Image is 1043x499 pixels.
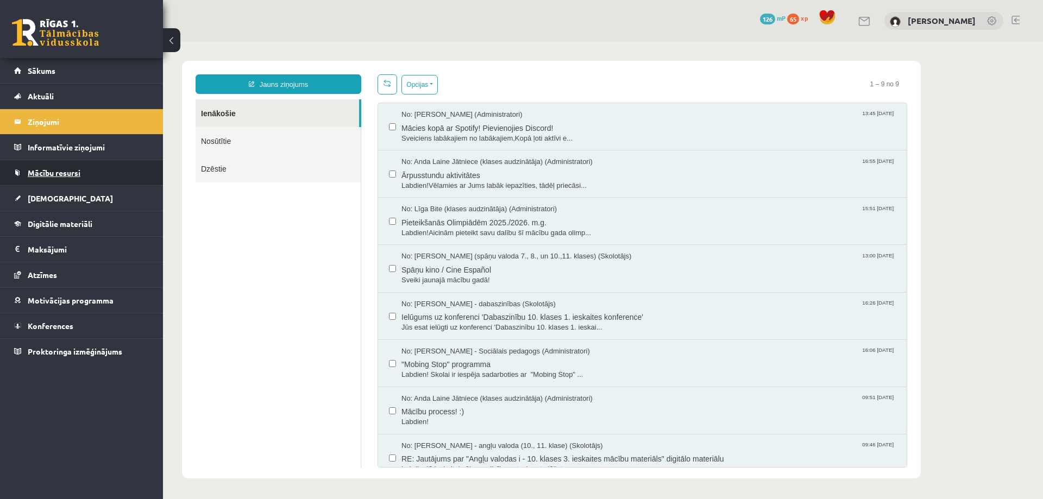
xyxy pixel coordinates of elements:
span: Aktuāli [28,91,54,101]
a: Ziņojumi [14,109,149,134]
a: No: [PERSON_NAME] (Administratori) 13:45 [DATE] Mācies kopā ar Spotify! Pievienojies Discord! Sve... [238,68,733,102]
legend: Informatīvie ziņojumi [28,135,149,160]
a: No: Anda Laine Jātniece (klases audzinātāja) (Administratori) 09:51 [DATE] Mācību process! :) Lab... [238,352,733,386]
a: Rīgas 1. Tālmācības vidusskola [12,19,99,46]
a: Atzīmes [14,262,149,287]
span: "Mobing Stop" programma [238,314,733,328]
a: Dzēstie [33,113,198,141]
span: 15:51 [DATE] [697,162,733,170]
a: Aktuāli [14,84,149,109]
span: 13:00 [DATE] [697,210,733,218]
span: No: [PERSON_NAME] (spāņu valoda 7., 8., un 10.,11. klases) (Skolotājs) [238,210,468,220]
a: [PERSON_NAME] [908,15,976,26]
span: Motivācijas programma [28,295,114,305]
a: 65 xp [787,14,813,22]
span: Pieteikšanās Olimpiādēm 2025./2026. m.g. [238,173,733,186]
span: Mācies kopā ar Spotify! Pievienojies Discord! [238,78,733,92]
a: Ienākošie [33,58,196,85]
legend: Ziņojumi [28,109,149,134]
span: Labdien! [238,375,733,386]
span: No: Anda Laine Jātniece (klases audzinātāja) (Administratori) [238,115,430,125]
span: Sveiciens labākajiem no labākajiem,Kopā ļoti aktīvi e... [238,92,733,102]
span: Sveiki jaunajā mācību gadā! [238,233,733,244]
span: Mācību process! :) [238,362,733,375]
a: No: Anda Laine Jātniece (klases audzinātāja) (Administratori) 16:55 [DATE] Ārpusstundu aktivitāte... [238,115,733,149]
span: 09:46 [DATE] [697,399,733,407]
span: Ārpusstundu aktivitātes [238,125,733,139]
a: Maksājumi [14,237,149,262]
span: 09:51 [DATE] [697,352,733,360]
span: Mācību resursi [28,168,80,178]
img: Emīls Miķelsons [890,16,901,27]
span: Sākums [28,66,55,75]
a: No: Līga Bite (klases audzinātāja) (Administratori) 15:51 [DATE] Pieteikšanās Olimpiādēm 2025./20... [238,162,733,196]
a: Informatīvie ziņojumi [14,135,149,160]
span: xp [801,14,808,22]
a: [DEMOGRAPHIC_DATA] [14,186,149,211]
a: No: [PERSON_NAME] - dabaszinības (Skolotājs) 16:26 [DATE] Ielūgums uz konferenci 'Dabaszinību 10.... [238,257,733,291]
a: No: [PERSON_NAME] - angļu valoda (10., 11. klase) (Skolotājs) 09:46 [DATE] RE: Jautājums par "Ang... [238,399,733,433]
legend: Maksājumi [28,237,149,262]
span: Labdien! Skolai ir iespēja sadarboties ar "Mobing Stop" ... [238,328,733,338]
a: Sākums [14,58,149,83]
a: Mācību resursi [14,160,149,185]
a: Jauns ziņojums [33,33,198,52]
span: No: Līga Bite (klases audzinātāja) (Administratori) [238,162,394,173]
button: Opcijas [238,33,275,53]
span: No: [PERSON_NAME] (Administratori) [238,68,360,78]
a: Konferences [14,313,149,338]
span: Jūs esat ielūgti uz konferenci 'Dabaszinību 10. klases 1. ieskai... [238,281,733,291]
span: 16:06 [DATE] [697,305,733,313]
span: 1 – 9 no 9 [699,33,744,52]
span: Proktoringa izmēģinājums [28,346,122,356]
span: Labdien!3,ieskaitei vēl nav pilnība gatavi materiāli, tos... [238,422,733,433]
span: 16:26 [DATE] [697,257,733,266]
span: No: Anda Laine Jātniece (klases audzinātāja) (Administratori) [238,352,430,362]
span: 126 [760,14,775,24]
span: Digitālie materiāli [28,219,92,229]
span: Ielūgums uz konferenci 'Dabaszinību 10. klases 1. ieskaites konference' [238,267,733,281]
span: [DEMOGRAPHIC_DATA] [28,193,113,203]
span: 13:45 [DATE] [697,68,733,76]
span: Konferences [28,321,73,331]
span: 65 [787,14,799,24]
a: Motivācijas programma [14,288,149,313]
span: Labdien!Aicinām pieteikt savu dalību šī mācību gada olimp... [238,186,733,197]
span: 16:55 [DATE] [697,115,733,123]
span: RE: Jautājums par "Angļu valodas i - 10. klases 3. ieskaites mācību materiāls" digitālo materiālu [238,409,733,422]
span: No: [PERSON_NAME] - Sociālais pedagogs (Administratori) [238,305,427,315]
a: Nosūtītie [33,85,198,113]
span: No: [PERSON_NAME] - dabaszinības (Skolotājs) [238,257,393,268]
a: No: [PERSON_NAME] - Sociālais pedagogs (Administratori) 16:06 [DATE] "Mobing Stop" programma Labd... [238,305,733,338]
a: Proktoringa izmēģinājums [14,339,149,364]
a: 126 mP [760,14,786,22]
span: Labdien!Vēlamies ar Jums labāk iepazīties, tādēļ priecāsi... [238,139,733,149]
span: Spāņu kino / Cine Español [238,220,733,233]
span: Atzīmes [28,270,57,280]
span: No: [PERSON_NAME] - angļu valoda (10., 11. klase) (Skolotājs) [238,399,440,409]
a: Digitālie materiāli [14,211,149,236]
span: mP [777,14,786,22]
a: No: [PERSON_NAME] (spāņu valoda 7., 8., un 10.,11. klases) (Skolotājs) 13:00 [DATE] Spāņu kino / ... [238,210,733,243]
